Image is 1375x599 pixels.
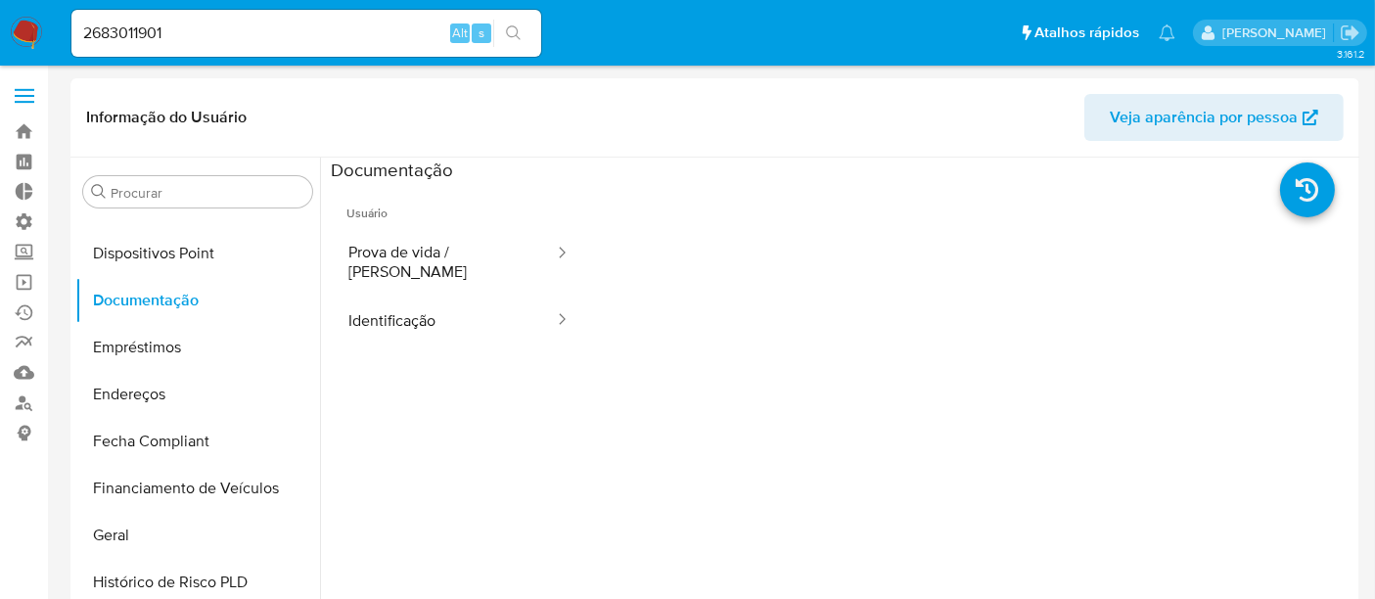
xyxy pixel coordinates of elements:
[86,108,247,127] h1: Informação do Usuário
[479,23,484,42] span: s
[71,21,541,46] input: Pesquise usuários ou casos...
[75,418,320,465] button: Fecha Compliant
[75,277,320,324] button: Documentação
[1222,23,1333,42] p: alexandra.macedo@mercadolivre.com
[1034,23,1139,43] span: Atalhos rápidos
[1084,94,1344,141] button: Veja aparência por pessoa
[75,371,320,418] button: Endereços
[75,324,320,371] button: Empréstimos
[1340,23,1360,43] a: Sair
[75,465,320,512] button: Financiamento de Veículos
[1110,94,1298,141] span: Veja aparência por pessoa
[452,23,468,42] span: Alt
[91,184,107,200] button: Procurar
[111,184,304,202] input: Procurar
[493,20,533,47] button: search-icon
[1159,24,1175,41] a: Notificações
[75,512,320,559] button: Geral
[75,230,320,277] button: Dispositivos Point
